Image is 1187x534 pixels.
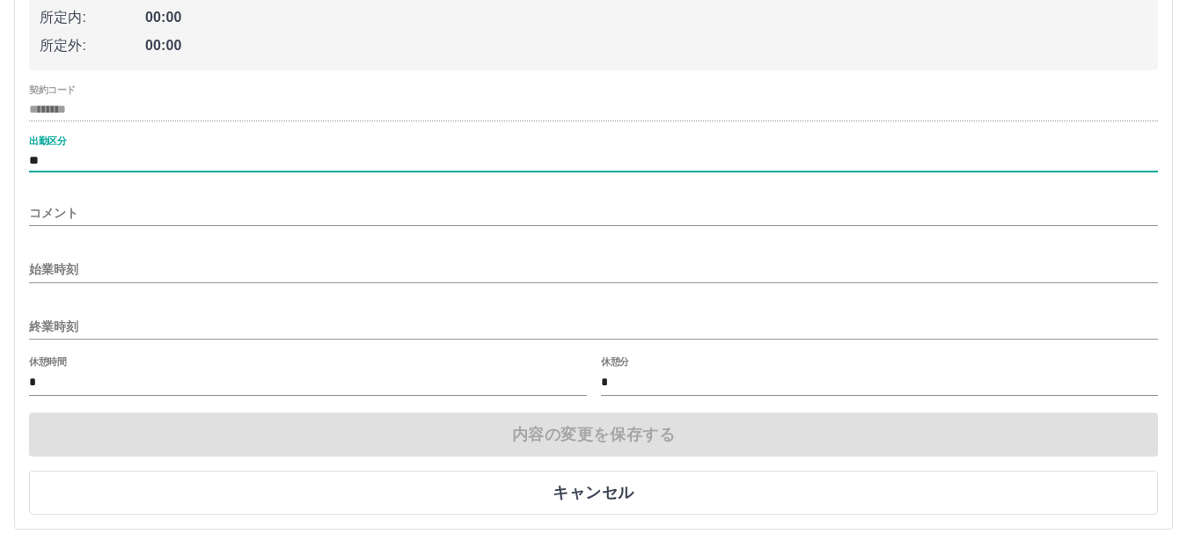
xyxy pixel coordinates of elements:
[29,84,76,97] label: 契約コード
[40,35,145,56] span: 所定外:
[29,471,1158,515] button: キャンセル
[601,355,629,368] label: 休憩分
[145,7,1147,28] span: 00:00
[40,7,145,28] span: 所定内:
[145,35,1147,56] span: 00:00
[29,355,66,368] label: 休憩時間
[29,135,66,148] label: 出勤区分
